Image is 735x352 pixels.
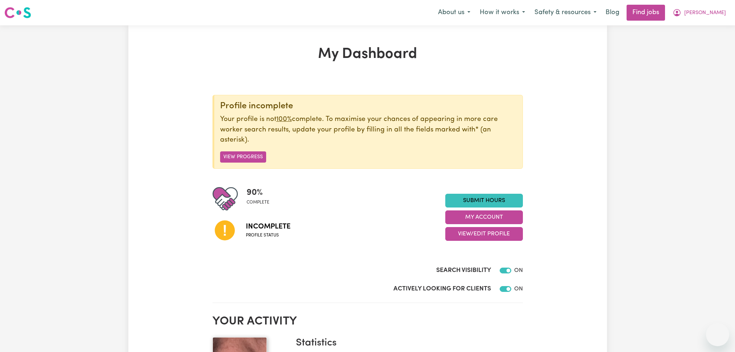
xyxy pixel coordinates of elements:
a: Find jobs [627,5,665,21]
img: Careseekers logo [4,6,31,19]
button: View/Edit Profile [445,227,523,241]
span: ON [514,286,523,292]
h1: My Dashboard [212,46,523,63]
span: 90 % [247,186,269,199]
h2: Your activity [212,315,523,328]
h3: Statistics [296,337,517,349]
span: Profile status [246,232,290,239]
span: ON [514,268,523,273]
u: 100% [276,116,292,123]
button: My Account [668,5,731,20]
a: Careseekers logo [4,4,31,21]
button: My Account [445,210,523,224]
span: Incomplete [246,221,290,232]
button: About us [433,5,475,20]
span: complete [247,199,269,206]
div: Profile incomplete [220,101,517,112]
a: Submit Hours [445,194,523,208]
div: Profile completeness: 90% [247,186,275,211]
label: Actively Looking for Clients [393,284,491,294]
iframe: Button to launch messaging window [706,323,729,346]
p: Your profile is not complete. To maximise your chances of appearing in more care worker search re... [220,114,517,146]
button: How it works [475,5,530,20]
button: Safety & resources [530,5,601,20]
span: [PERSON_NAME] [684,9,726,17]
a: Blog [601,5,624,21]
button: View Progress [220,151,266,163]
label: Search Visibility [436,266,491,275]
